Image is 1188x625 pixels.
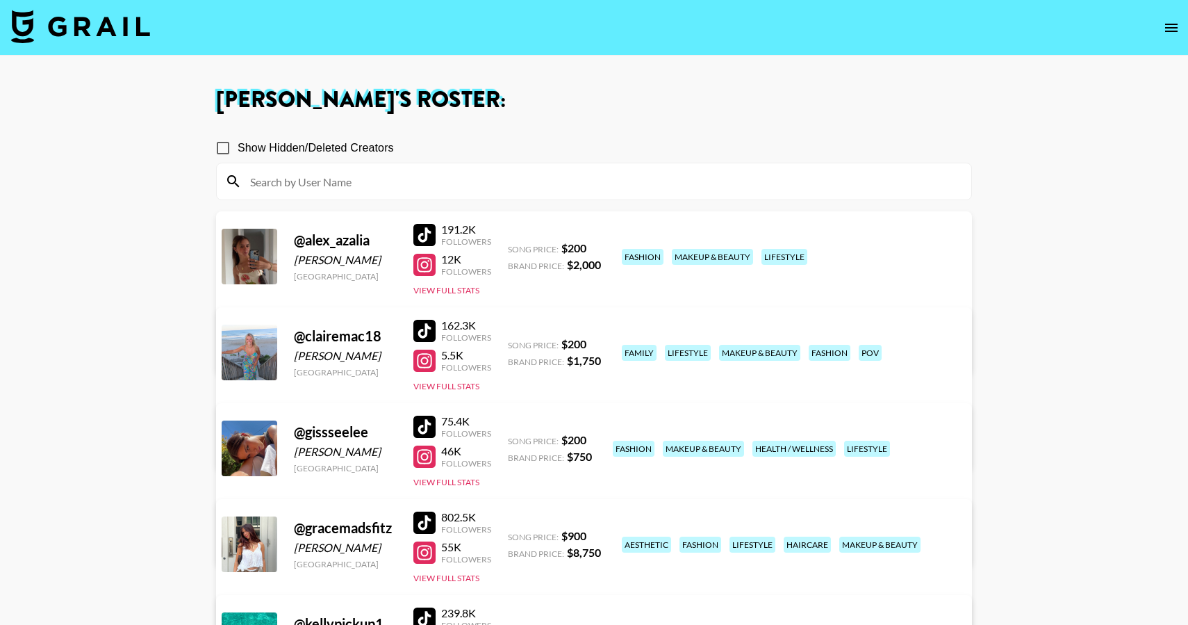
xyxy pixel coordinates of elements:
div: family [622,345,657,361]
div: fashion [613,441,654,457]
span: Song Price: [508,340,559,350]
div: Followers [441,236,491,247]
strong: $ 200 [561,433,586,446]
div: fashion [622,249,663,265]
div: [GEOGRAPHIC_DATA] [294,559,397,569]
div: pov [859,345,882,361]
strong: $ 750 [567,450,592,463]
div: fashion [679,537,721,553]
div: aesthetic [622,537,671,553]
span: Brand Price: [508,453,564,463]
div: [GEOGRAPHIC_DATA] [294,367,397,378]
strong: $ 900 [561,529,586,542]
div: 191.2K [441,222,491,236]
button: View Full Stats [413,285,479,295]
button: View Full Stats [413,381,479,391]
div: lifestyle [729,537,775,553]
div: makeup & beauty [839,537,921,553]
div: makeup & beauty [663,441,744,457]
div: 75.4K [441,414,491,428]
div: 46K [441,444,491,458]
div: lifestyle [665,345,711,361]
div: 12K [441,252,491,266]
div: @ alex_azalia [294,232,397,249]
div: @ clairemac18 [294,327,397,345]
div: Followers [441,266,491,277]
div: [GEOGRAPHIC_DATA] [294,271,397,282]
span: Song Price: [508,436,559,446]
span: Brand Price: [508,261,564,271]
strong: $ 200 [561,241,586,254]
div: health / wellness [752,441,836,457]
span: Brand Price: [508,549,564,559]
div: fashion [809,345,850,361]
button: open drawer [1157,14,1185,42]
div: [PERSON_NAME] [294,349,397,363]
div: [PERSON_NAME] [294,445,397,459]
div: makeup & beauty [719,345,800,361]
div: makeup & beauty [672,249,753,265]
input: Search by User Name [242,170,963,193]
div: 55K [441,540,491,554]
div: Followers [441,362,491,373]
div: 5.5K [441,348,491,362]
div: 162.3K [441,318,491,332]
img: Grail Talent [11,10,150,43]
strong: $ 200 [561,337,586,350]
button: View Full Stats [413,573,479,583]
div: lifestyle [761,249,807,265]
strong: $ 2,000 [567,258,601,271]
strong: $ 1,750 [567,354,601,367]
div: Followers [441,428,491,439]
div: [PERSON_NAME] [294,253,397,267]
div: haircare [784,537,831,553]
div: 239.8K [441,606,491,620]
h1: [PERSON_NAME] 's Roster: [216,89,972,111]
div: lifestyle [844,441,890,457]
span: Song Price: [508,532,559,542]
div: Followers [441,332,491,343]
strong: $ 8,750 [567,546,601,559]
span: Song Price: [508,244,559,254]
div: @ gracemadsfitz [294,519,397,537]
div: [GEOGRAPHIC_DATA] [294,463,397,473]
div: @ gissseelee [294,423,397,441]
span: Brand Price: [508,357,564,367]
div: Followers [441,554,491,565]
div: 802.5K [441,510,491,524]
button: View Full Stats [413,477,479,487]
div: [PERSON_NAME] [294,541,397,555]
div: Followers [441,458,491,469]
span: Show Hidden/Deleted Creators [238,140,394,156]
div: Followers [441,524,491,535]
